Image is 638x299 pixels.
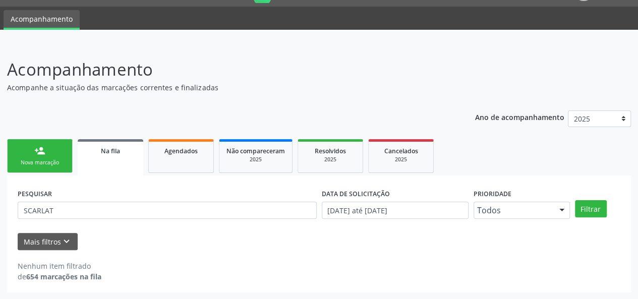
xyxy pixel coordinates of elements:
span: Não compareceram [226,147,285,155]
div: 2025 [376,156,426,163]
button: Mais filtroskeyboard_arrow_down [18,233,78,251]
p: Acompanhe a situação das marcações correntes e finalizadas [7,82,444,93]
input: Nome, CNS [18,202,317,219]
strong: 654 marcações na fila [26,272,101,281]
span: Agendados [164,147,198,155]
i: keyboard_arrow_down [61,236,72,247]
label: DATA DE SOLICITAÇÃO [322,186,390,202]
p: Acompanhamento [7,57,444,82]
input: Selecione um intervalo [322,202,469,219]
span: Resolvidos [315,147,346,155]
div: 2025 [226,156,285,163]
span: Cancelados [384,147,418,155]
div: 2025 [305,156,356,163]
label: Prioridade [474,186,511,202]
p: Ano de acompanhamento [475,110,564,123]
span: Na fila [101,147,120,155]
button: Filtrar [575,200,607,217]
label: PESQUISAR [18,186,52,202]
span: Todos [477,205,549,215]
div: Nova marcação [15,159,65,166]
a: Acompanhamento [4,10,80,30]
div: de [18,271,101,282]
div: Nenhum item filtrado [18,261,101,271]
div: person_add [34,145,45,156]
